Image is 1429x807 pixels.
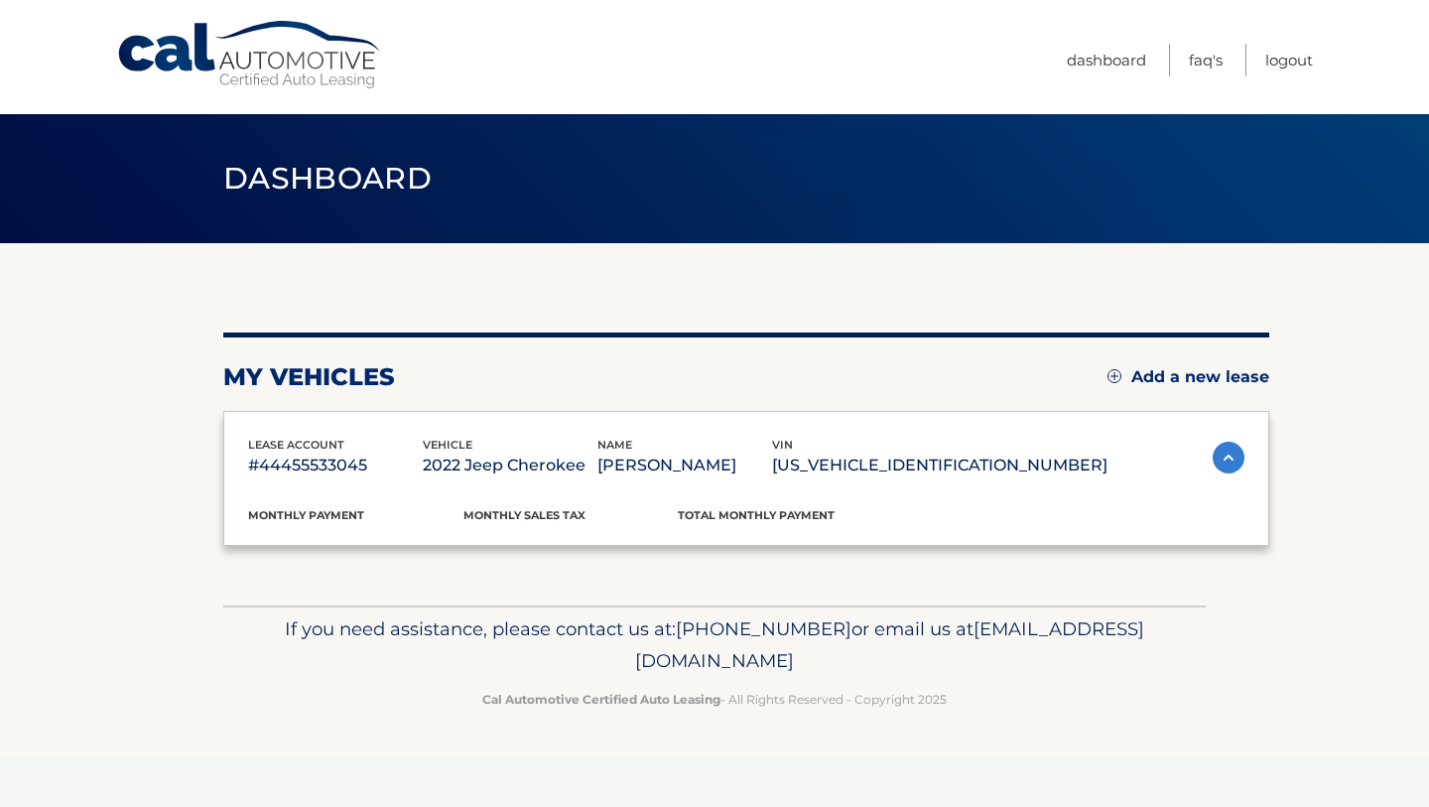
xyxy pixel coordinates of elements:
span: Dashboard [223,160,432,197]
p: 2022 Jeep Cherokee [423,452,597,479]
span: Monthly Payment [248,508,364,522]
a: FAQ's [1189,44,1223,76]
span: Total Monthly Payment [678,508,835,522]
p: [US_VEHICLE_IDENTIFICATION_NUMBER] [772,452,1107,479]
img: add.svg [1107,369,1121,383]
p: #44455533045 [248,452,423,479]
span: Monthly sales Tax [463,508,585,522]
strong: Cal Automotive Certified Auto Leasing [482,692,720,707]
span: vin [772,438,793,452]
h2: my vehicles [223,362,395,392]
p: If you need assistance, please contact us at: or email us at [236,613,1193,677]
span: [PHONE_NUMBER] [676,617,851,640]
a: Add a new lease [1107,367,1269,387]
a: Cal Automotive [116,20,384,90]
img: accordion-active.svg [1213,442,1244,473]
p: [PERSON_NAME] [597,452,772,479]
a: Logout [1265,44,1313,76]
span: vehicle [423,438,472,452]
span: lease account [248,438,344,452]
span: name [597,438,632,452]
a: Dashboard [1067,44,1146,76]
p: - All Rights Reserved - Copyright 2025 [236,689,1193,710]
